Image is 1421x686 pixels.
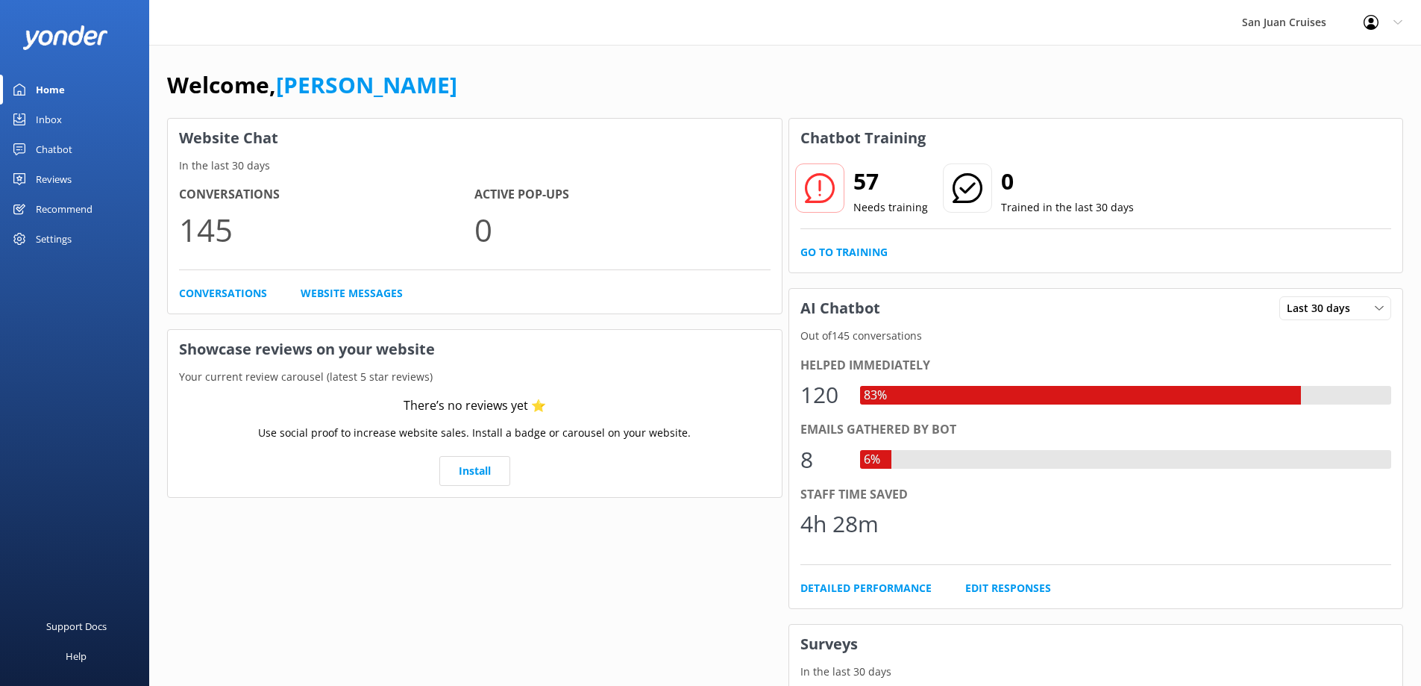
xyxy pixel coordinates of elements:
[789,289,891,328] h3: AI Chatbot
[168,119,782,158] h3: Website Chat
[179,285,267,302] a: Conversations
[301,285,403,302] a: Website Messages
[800,377,845,413] div: 120
[276,69,457,100] a: [PERSON_NAME]
[789,119,937,158] h3: Chatbot Training
[46,611,107,641] div: Support Docs
[800,442,845,478] div: 8
[22,25,108,50] img: yonder-white-logo.png
[179,205,474,255] p: 145
[179,185,474,205] h4: Conversations
[439,456,510,486] a: Install
[800,356,1392,375] div: Helped immediately
[853,199,928,216] p: Needs training
[36,134,72,164] div: Chatbot
[167,67,457,103] h1: Welcome,
[36,105,62,134] div: Inbox
[1287,300,1359,317] span: Last 30 days
[258,425,691,441] p: Use social proof to increase website sales. Install a badge or carousel on your website.
[1001,163,1134,199] h2: 0
[800,244,888,261] a: Go to Training
[404,396,546,416] div: There’s no reviews yet ⭐
[800,420,1392,440] div: Emails gathered by bot
[789,625,1403,664] h3: Surveys
[36,75,65,105] div: Home
[36,164,72,194] div: Reviews
[800,485,1392,505] div: Staff time saved
[789,664,1403,680] p: In the last 30 days
[789,328,1403,344] p: Out of 145 conversations
[36,194,92,224] div: Recommend
[860,450,884,470] div: 6%
[168,158,782,174] p: In the last 30 days
[66,641,87,671] div: Help
[474,185,770,205] h4: Active Pop-ups
[800,580,932,596] a: Detailed Performance
[36,224,72,254] div: Settings
[860,386,891,405] div: 83%
[474,205,770,255] p: 0
[168,330,782,369] h3: Showcase reviews on your website
[965,580,1051,596] a: Edit Responses
[1001,199,1134,216] p: Trained in the last 30 days
[853,163,928,199] h2: 57
[168,369,782,385] p: Your current review carousel (latest 5 star reviews)
[800,506,879,542] div: 4h 28m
